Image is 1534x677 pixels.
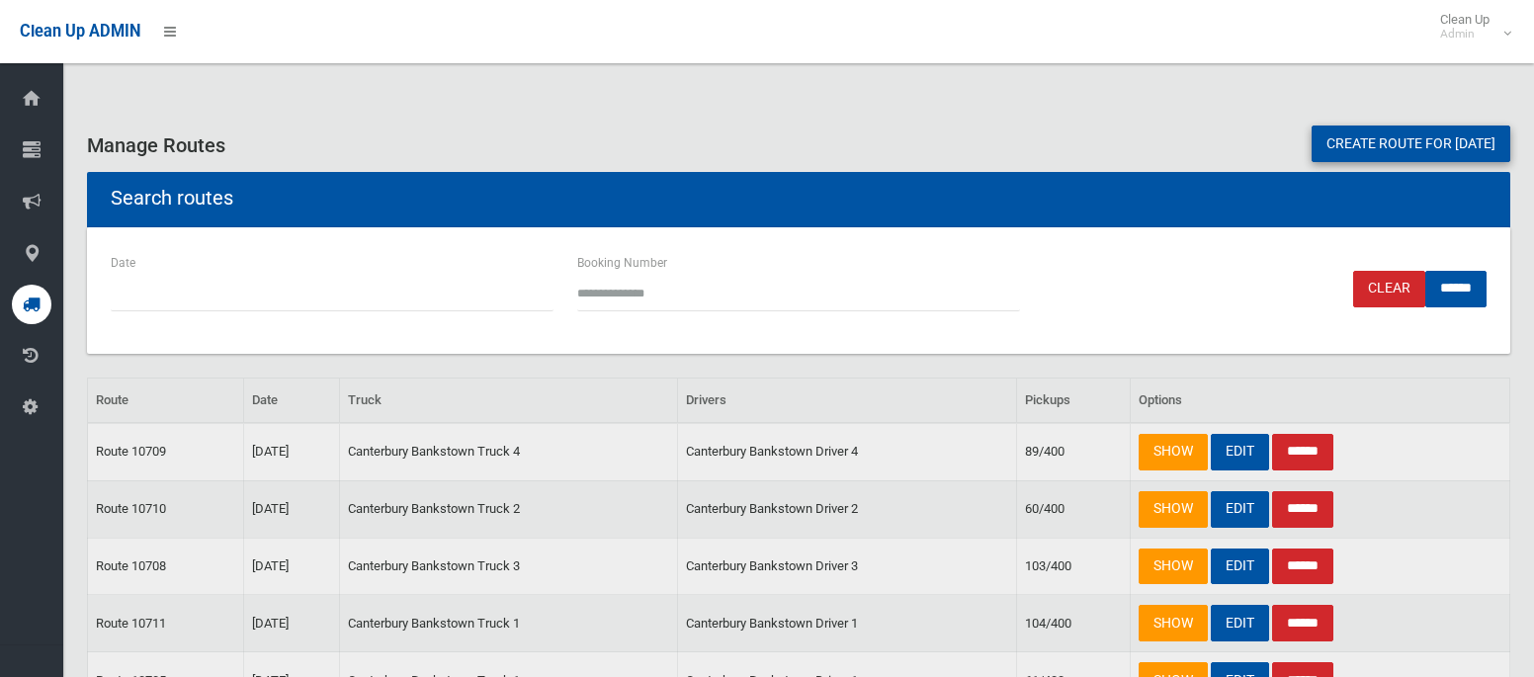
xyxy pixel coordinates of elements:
[88,378,244,423] th: Route
[1017,595,1131,652] td: 104/400
[1139,491,1208,528] a: SHOW
[1211,491,1269,528] a: EDIT
[243,538,339,595] td: [DATE]
[339,378,678,423] th: Truck
[1312,126,1510,162] a: Create route for [DATE]
[1440,27,1490,42] small: Admin
[88,538,244,595] td: Route 10708
[1017,538,1131,595] td: 103/400
[678,480,1017,538] td: Canterbury Bankstown Driver 2
[1017,480,1131,538] td: 60/400
[577,252,667,274] label: Booking Number
[339,538,678,595] td: Canterbury Bankstown Truck 3
[20,22,140,41] span: Clean Up ADMIN
[87,179,257,217] header: Search routes
[1211,605,1269,641] a: EDIT
[111,252,135,274] label: Date
[678,378,1017,423] th: Drivers
[1353,271,1425,307] a: Clear
[339,480,678,538] td: Canterbury Bankstown Truck 2
[339,595,678,652] td: Canterbury Bankstown Truck 1
[1211,434,1269,470] a: EDIT
[1211,549,1269,585] a: EDIT
[243,423,339,480] td: [DATE]
[88,423,244,480] td: Route 10709
[678,595,1017,652] td: Canterbury Bankstown Driver 1
[243,378,339,423] th: Date
[1139,549,1208,585] a: SHOW
[1430,12,1509,42] span: Clean Up
[243,480,339,538] td: [DATE]
[88,595,244,652] td: Route 10711
[88,480,244,538] td: Route 10710
[1139,434,1208,470] a: SHOW
[678,538,1017,595] td: Canterbury Bankstown Driver 3
[1017,423,1131,480] td: 89/400
[87,134,1510,156] h3: Manage Routes
[243,595,339,652] td: [DATE]
[1131,378,1510,423] th: Options
[1017,378,1131,423] th: Pickups
[339,423,678,480] td: Canterbury Bankstown Truck 4
[1139,605,1208,641] a: SHOW
[678,423,1017,480] td: Canterbury Bankstown Driver 4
